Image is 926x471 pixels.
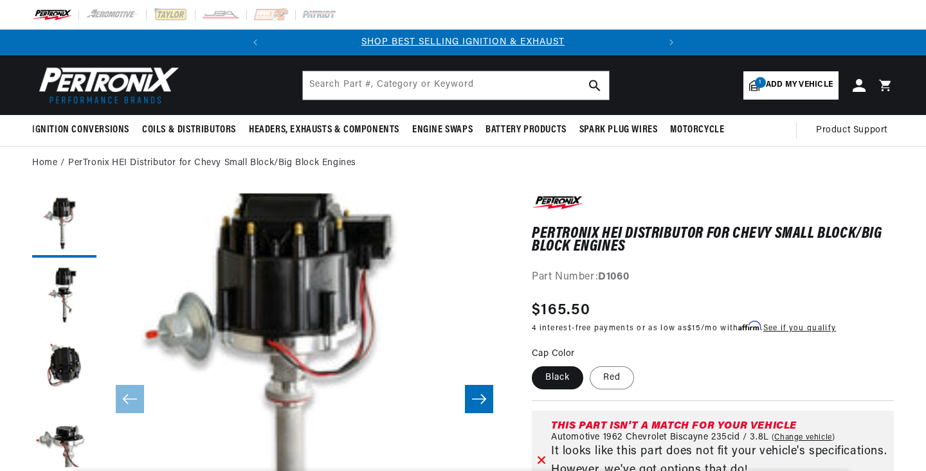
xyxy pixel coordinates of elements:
span: Spark Plug Wires [579,123,658,137]
span: Headers, Exhausts & Components [249,123,399,137]
span: Battery Products [486,123,567,137]
summary: Spark Plug Wires [573,115,664,145]
label: Black [532,366,583,389]
div: This part isn't a match for your vehicle [551,421,889,431]
button: Translation missing: en.sections.announcements.next_announcement [658,30,684,55]
span: Ignition Conversions [32,123,129,137]
div: 1 of 2 [268,35,658,49]
a: SHOP BEST SELLING IGNITION & EXHAUST [361,37,565,47]
summary: Engine Swaps [406,115,479,145]
span: Motorcycle [670,123,724,137]
input: Search Part #, Category or Keyword [303,71,609,100]
a: Home [32,156,57,170]
nav: breadcrumbs [32,156,894,170]
button: Load image 2 in gallery view [32,264,96,328]
span: Product Support [816,123,887,138]
button: Slide right [465,385,493,413]
summary: Coils & Distributors [136,115,242,145]
button: Load image 3 in gallery view [32,335,96,399]
a: 1Add my vehicle [743,71,839,100]
span: Engine Swaps [412,123,473,137]
a: Change vehicle [772,432,835,443]
summary: Ignition Conversions [32,115,136,145]
summary: Motorcycle [664,115,731,145]
button: Load image 4 in gallery view [32,405,96,470]
span: Add my vehicle [766,79,833,91]
h1: PerTronix HEI Distributor for Chevy Small Block/Big Block Engines [532,227,894,254]
span: Automotive 1962 Chevrolet Biscayne 235cid / 3.8L [551,432,769,443]
span: Coils & Distributors [142,123,236,137]
span: $165.50 [532,299,590,322]
button: Slide left [116,385,144,413]
span: $15 [687,324,701,332]
summary: Battery Products [479,115,573,145]
div: Part Number: [532,269,894,286]
p: 4 interest-free payments or as low as /mo with . [532,322,836,334]
summary: Headers, Exhausts & Components [242,115,406,145]
img: Pertronix [32,63,180,107]
a: PerTronix HEI Distributor for Chevy Small Block/Big Block Engines [68,156,356,170]
strong: D1060 [598,272,629,282]
span: 1 [755,77,766,88]
button: search button [581,71,609,100]
div: Announcement [268,35,658,49]
legend: Cap Color [532,347,576,360]
label: Red [590,366,634,389]
button: Load image 1 in gallery view [32,193,96,258]
span: Affirm [738,321,761,331]
summary: Product Support [816,115,894,146]
a: See if you qualify - Learn more about Affirm Financing (opens in modal) [763,324,836,332]
button: Translation missing: en.sections.announcements.previous_announcement [242,30,268,55]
